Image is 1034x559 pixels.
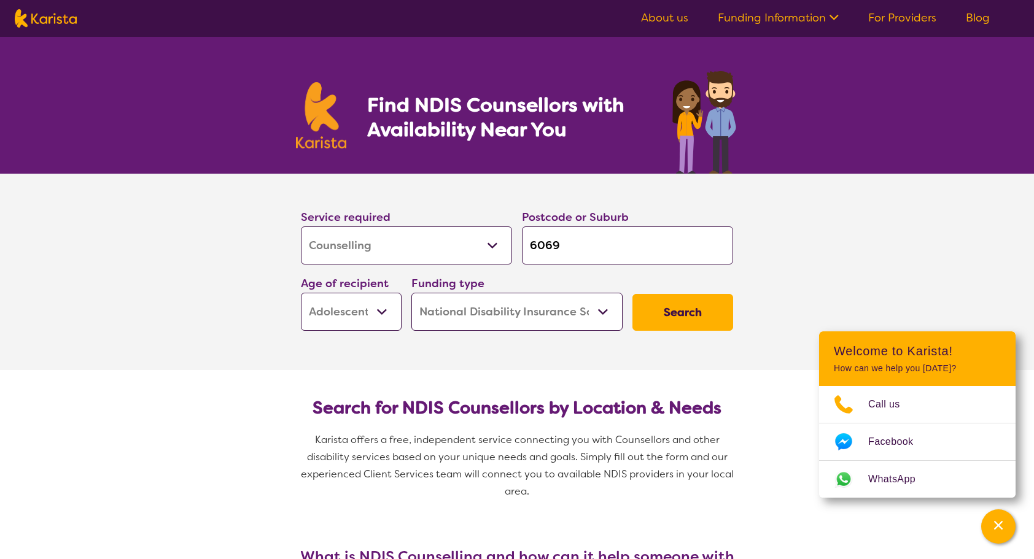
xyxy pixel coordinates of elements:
[834,363,1001,374] p: How can we help you [DATE]?
[301,210,391,225] label: Service required
[868,395,915,414] span: Call us
[411,276,484,291] label: Funding type
[718,10,839,25] a: Funding Information
[981,509,1016,544] button: Channel Menu
[15,9,77,28] img: Karista logo
[522,226,733,264] input: Type
[367,93,643,142] h1: Find NDIS Counsellors with Availability Near You
[311,397,723,419] h2: Search for NDIS Counsellors by Location & Needs
[301,433,736,498] span: Karista offers a free, independent service connecting you with Counsellors and other disability s...
[868,433,928,451] span: Facebook
[632,294,733,331] button: Search
[668,66,738,174] img: counselling
[868,10,936,25] a: For Providers
[641,10,688,25] a: About us
[868,470,930,488] span: WhatsApp
[819,386,1016,498] ul: Choose channel
[819,461,1016,498] a: Web link opens in a new tab.
[966,10,990,25] a: Blog
[296,82,346,148] img: Karista logo
[301,276,389,291] label: Age of recipient
[819,331,1016,498] div: Channel Menu
[522,210,629,225] label: Postcode or Suburb
[834,344,1001,358] h2: Welcome to Karista!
